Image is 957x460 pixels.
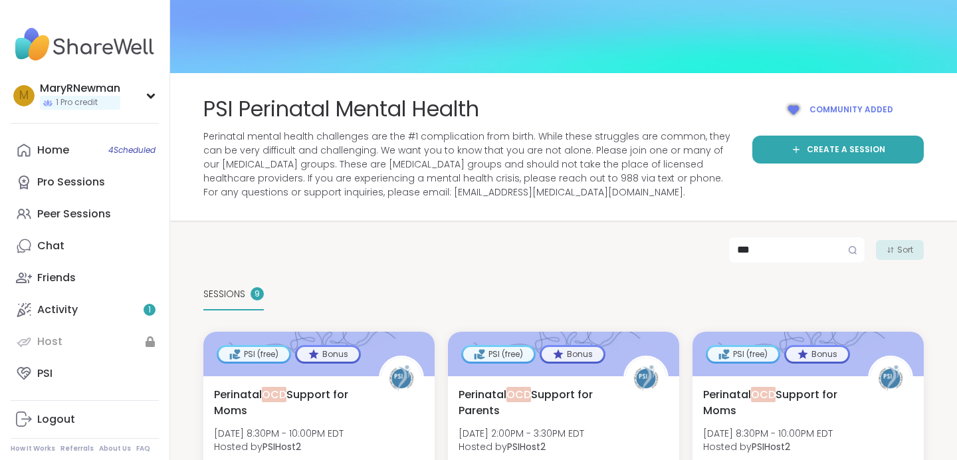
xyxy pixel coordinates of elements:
[11,166,159,198] a: Pro Sessions
[897,244,913,256] span: Sort
[37,412,75,427] div: Logout
[214,427,344,440] span: [DATE] 8:30PM - 10:00PM EDT
[148,304,151,316] span: 1
[11,403,159,435] a: Logout
[203,130,736,199] span: Perinatal mental health challenges are the #1 complication from birth. While these struggles are ...
[459,427,584,440] span: [DATE] 2:00PM - 3:30PM EDT
[40,81,120,96] div: MaryRNewman
[703,387,853,419] span: Perinatal Support for Moms
[752,136,924,164] a: Create a session
[507,440,546,453] b: PSIHost2
[219,347,289,362] div: PSI (free)
[37,239,64,253] div: Chat
[11,262,159,294] a: Friends
[37,334,62,349] div: Host
[459,387,609,419] span: Perinatal Support for Parents
[37,271,76,285] div: Friends
[751,387,776,402] span: OCD
[870,358,911,399] img: PSIHost2
[108,145,156,156] span: 4 Scheduled
[37,143,69,158] div: Home
[203,287,245,301] span: SESSIONS
[297,347,359,362] div: Bonus
[807,144,885,156] span: Create a session
[99,444,131,453] a: About Us
[752,94,924,125] button: Community added
[786,347,848,362] div: Bonus
[37,366,53,381] div: PSI
[251,287,264,300] div: 9
[262,387,286,402] span: OCD
[506,387,531,402] span: OCD
[60,444,94,453] a: Referrals
[11,358,159,390] a: PSI
[37,207,111,221] div: Peer Sessions
[203,94,479,124] span: PSI Perinatal Mental Health
[625,358,667,399] img: PSIHost2
[381,358,422,399] img: PSIHost2
[11,230,159,262] a: Chat
[11,326,159,358] a: Host
[703,427,833,440] span: [DATE] 8:30PM - 10:00PM EDT
[37,302,78,317] div: Activity
[214,440,344,453] span: Hosted by
[11,294,159,326] a: Activity1
[703,440,833,453] span: Hosted by
[809,104,893,116] span: Community added
[11,444,55,453] a: How It Works
[708,347,778,362] div: PSI (free)
[214,387,364,419] span: Perinatal Support for Moms
[56,97,98,108] span: 1 Pro credit
[11,134,159,166] a: Home4Scheduled
[19,87,29,104] span: M
[136,444,150,453] a: FAQ
[37,175,105,189] div: Pro Sessions
[263,440,301,453] b: PSIHost2
[752,440,790,453] b: PSIHost2
[463,347,534,362] div: PSI (free)
[459,440,584,453] span: Hosted by
[11,21,159,68] img: ShareWell Nav Logo
[542,347,603,362] div: Bonus
[11,198,159,230] a: Peer Sessions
